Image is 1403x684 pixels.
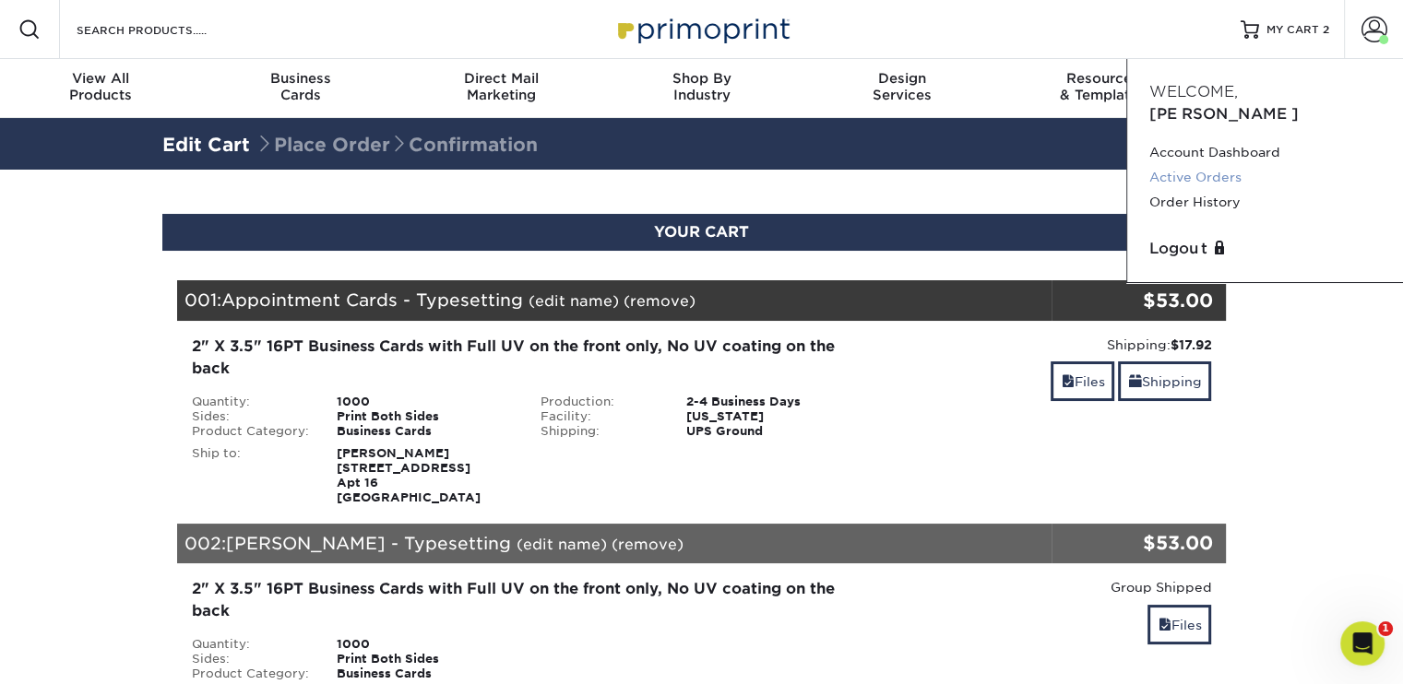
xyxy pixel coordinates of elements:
[802,70,1002,103] div: Services
[1002,70,1202,103] div: & Templates
[654,223,749,241] span: YOUR CART
[323,637,527,652] div: 1000
[672,395,876,409] div: 2-4 Business Days
[75,18,255,41] input: SEARCH PRODUCTS.....
[1118,361,1211,401] a: Shipping
[1149,140,1381,165] a: Account Dashboard
[624,292,696,310] a: (remove)
[1340,621,1385,666] iframe: Intercom live chat
[177,280,1052,321] div: 001:
[323,666,527,681] div: Business Cards
[1378,621,1393,636] span: 1
[1052,287,1213,314] div: $53.00
[1002,70,1202,87] span: Resources
[178,652,324,666] div: Sides:
[527,395,672,409] div: Production:
[323,652,527,666] div: Print Both Sides
[1149,165,1381,190] a: Active Orders
[890,578,1212,596] div: Group Shipped
[1002,59,1202,118] a: Resources& Templates
[5,628,157,678] iframe: Google Customer Reviews
[178,666,324,681] div: Product Category:
[601,70,802,103] div: Industry
[1158,618,1171,632] span: files
[1051,361,1114,401] a: Files
[323,424,527,439] div: Business Cards
[890,336,1212,354] div: Shipping:
[221,289,523,310] span: Appointment Cards - Typesetting
[529,292,619,310] a: (edit name)
[178,637,324,652] div: Quantity:
[178,395,324,409] div: Quantity:
[1149,105,1299,123] span: [PERSON_NAME]
[1323,23,1329,36] span: 2
[200,59,400,118] a: BusinessCards
[802,59,1002,118] a: DesignServices
[323,395,527,409] div: 1000
[1128,374,1141,389] span: shipping
[178,424,324,439] div: Product Category:
[802,70,1002,87] span: Design
[610,9,794,49] img: Primoprint
[527,409,672,424] div: Facility:
[200,70,400,87] span: Business
[1061,374,1074,389] span: files
[1052,529,1213,557] div: $53.00
[401,70,601,103] div: Marketing
[323,409,527,424] div: Print Both Sides
[192,578,862,622] div: 2" X 3.5" 16PT Business Cards with Full UV on the front only, No UV coating on the back
[1266,22,1319,38] span: MY CART
[162,134,250,156] a: Edit Cart
[601,70,802,87] span: Shop By
[1149,190,1381,215] a: Order History
[1170,337,1211,352] strong: $17.92
[337,446,481,504] strong: [PERSON_NAME] [STREET_ADDRESS] Apt 16 [GEOGRAPHIC_DATA]
[672,424,876,439] div: UPS Ground
[1149,83,1238,100] span: Welcome,
[256,134,538,156] span: Place Order Confirmation
[178,409,324,424] div: Sides:
[200,70,400,103] div: Cards
[226,533,511,553] span: [PERSON_NAME] - Typesetting
[672,409,876,424] div: [US_STATE]
[601,59,802,118] a: Shop ByIndustry
[517,536,607,553] a: (edit name)
[177,524,1052,564] div: 002:
[178,446,324,505] div: Ship to:
[527,424,672,439] div: Shipping:
[1147,605,1211,644] a: Files
[401,59,601,118] a: Direct MailMarketing
[1149,238,1381,260] a: Logout
[612,536,684,553] a: (remove)
[401,70,601,87] span: Direct Mail
[192,336,862,380] div: 2" X 3.5" 16PT Business Cards with Full UV on the front only, No UV coating on the back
